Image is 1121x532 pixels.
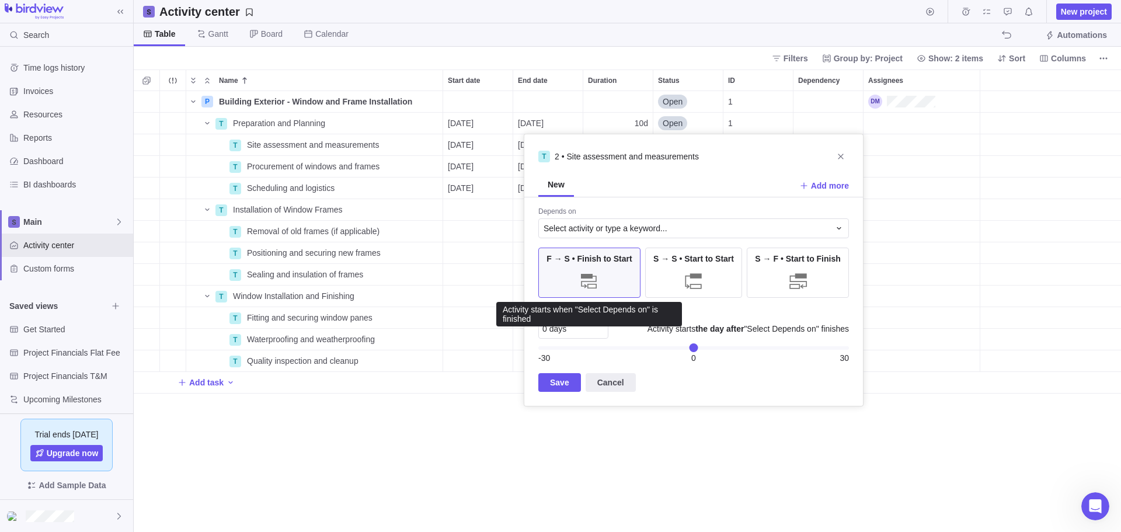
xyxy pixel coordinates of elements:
[833,148,849,165] span: Close
[1081,492,1109,520] iframe: Intercom live chat
[597,375,624,390] span: Cancel
[538,207,576,218] div: Depends on
[502,305,677,324] div: Activity starts when "Select Depends on" is finished
[544,222,667,234] span: Select activity or type a keyword...
[538,307,849,319] div: Lag
[586,373,636,392] span: Cancel
[811,180,849,192] span: Add more
[647,323,849,335] span: Activity starts "Select Depends on" finishes
[548,179,565,190] span: New
[653,253,734,265] span: S → S • Start to Start
[799,178,849,194] span: Add more
[695,324,744,333] b: the day after
[538,151,550,162] div: T
[542,324,566,333] span: 0 days
[546,253,632,265] span: F → S • Finish to Start
[538,353,550,363] span: -30
[840,353,849,363] span: 30
[555,151,699,162] span: 2 • Site assessment and measurements
[755,253,840,265] span: S → F • Start to Finish
[550,375,569,390] span: Save
[538,373,581,392] span: Save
